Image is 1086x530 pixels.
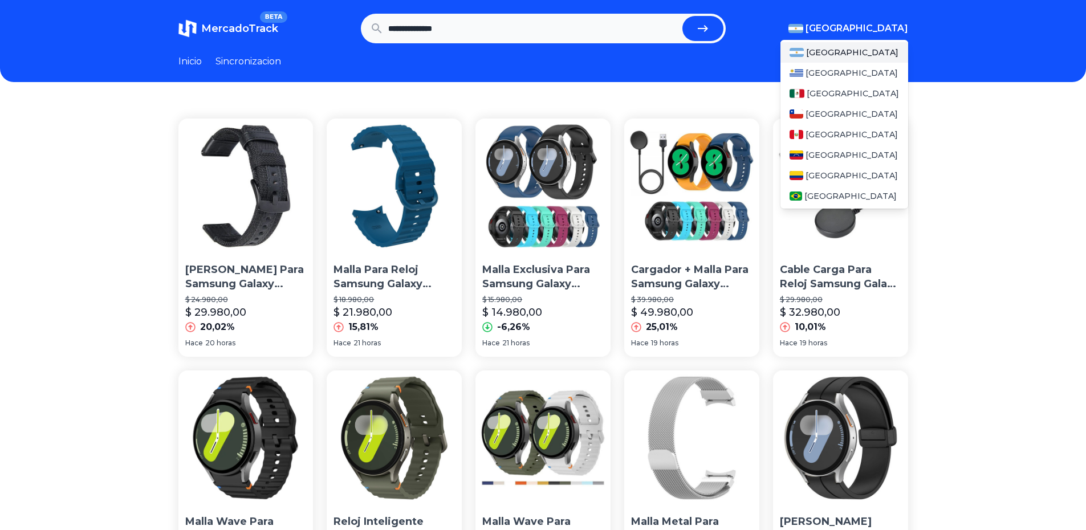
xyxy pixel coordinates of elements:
a: Cable Carga Para Reloj Samsung Galaxy Watch 7 40mm 44mmCable Carga Para Reloj Samsung Galaxy Watc... [773,119,908,357]
p: [PERSON_NAME] Para Samsung Galaxy Watch 7 40mm 44mm Tela [185,263,307,291]
a: Brasil[GEOGRAPHIC_DATA] [780,186,908,206]
p: $ 18.980,00 [333,295,455,304]
p: $ 49.980,00 [631,304,693,320]
a: Mexico[GEOGRAPHIC_DATA] [780,83,908,104]
a: Colombia[GEOGRAPHIC_DATA] [780,165,908,186]
a: Sincronizacion [215,55,281,68]
img: Chile [790,109,803,119]
span: [GEOGRAPHIC_DATA] [806,129,898,140]
img: Cable Carga Para Reloj Samsung Galaxy Watch 7 40mm 44mm [773,119,908,254]
span: [GEOGRAPHIC_DATA] [806,22,908,35]
p: -6,26% [497,320,530,334]
p: Malla Exclusiva Para Samsung Galaxy Watch 7 40mm 44mm [482,263,604,291]
p: $ 39.980,00 [631,295,753,304]
span: 19 horas [800,339,827,348]
img: Malla Exclusiva Para Samsung Galaxy Watch 7 40mm 44mm [475,119,611,254]
span: [GEOGRAPHIC_DATA] [807,88,899,99]
p: 25,01% [646,320,678,334]
span: 21 horas [353,339,381,348]
p: $ 24.980,00 [185,295,307,304]
img: Colombia [790,171,803,180]
a: Malla Exclusiva Para Samsung Galaxy Watch 7 40mm 44mmMalla Exclusiva Para Samsung Galaxy Watch 7 ... [475,119,611,357]
span: [GEOGRAPHIC_DATA] [806,149,898,161]
span: BETA [260,11,287,23]
p: 15,81% [348,320,379,334]
a: Argentina[GEOGRAPHIC_DATA] [780,42,908,63]
p: Cargador + Malla Para Samsung Galaxy Watch 6 7 40mm 44mm [631,263,753,291]
p: 20,02% [200,320,235,334]
span: MercadoTrack [201,22,278,35]
p: Malla Para Reloj Samsung Galaxy Watch 7 40mm 44mm Wave [333,263,455,291]
span: [GEOGRAPHIC_DATA] [806,67,898,79]
img: Argentina [788,24,803,33]
a: MercadoTrackBETA [178,19,278,38]
p: $ 29.980,00 [780,295,901,304]
img: Reloj Inteligente Samsung Galaxy Watch 7 44 Mm Bluetooth Ver [327,370,462,505]
img: Brasil [790,191,803,201]
p: $ 21.980,00 [333,304,392,320]
span: Hace [780,339,798,348]
span: [GEOGRAPHIC_DATA] [806,170,898,181]
span: [GEOGRAPHIC_DATA] [806,108,898,120]
img: Malla Metal Para Samsung Galaxy Watch 6 Watch 7 Loc Palermo [624,370,759,505]
a: Chile[GEOGRAPHIC_DATA] [780,104,908,124]
img: Malla Correa Imantada Para Samsung Galaxy Watch 7 40mm 44mm [773,370,908,505]
img: MercadoTrack [178,19,197,38]
span: Hace [333,339,351,348]
a: Peru[GEOGRAPHIC_DATA] [780,124,908,145]
a: Cargador + Malla Para Samsung Galaxy Watch 6 7 40mm 44mmCargador + Malla Para Samsung Galaxy Watc... [624,119,759,357]
img: Uruguay [790,68,803,78]
p: $ 29.980,00 [185,304,246,320]
img: Malla Wave Para Samsung Galaxy Watch 4 5 6 7 40-44mm 5 Pro [475,370,611,505]
span: Hace [631,339,649,348]
a: Malla Correa Para Samsung Galaxy Watch 7 40mm 44mm Tela[PERSON_NAME] Para Samsung Galaxy Watch 7 ... [178,119,314,357]
span: [GEOGRAPHIC_DATA] [806,47,898,58]
span: 19 horas [651,339,678,348]
button: [GEOGRAPHIC_DATA] [788,22,908,35]
span: [GEOGRAPHIC_DATA] [804,190,897,202]
img: Malla Para Reloj Samsung Galaxy Watch 7 40mm 44mm Wave [327,119,462,254]
a: Venezuela[GEOGRAPHIC_DATA] [780,145,908,165]
p: Cable Carga Para Reloj Samsung Galaxy Watch 7 40mm 44mm [780,263,901,291]
p: $ 14.980,00 [482,304,542,320]
img: Argentina [790,48,804,57]
a: Inicio [178,55,202,68]
span: Hace [185,339,203,348]
img: Malla Wave Para Samsung Galaxy Watch 4 5 6 7 40-44mm 5 Pro [178,370,314,505]
span: 21 horas [502,339,530,348]
img: Peru [790,130,803,139]
img: Mexico [790,89,804,98]
img: Cargador + Malla Para Samsung Galaxy Watch 6 7 40mm 44mm [624,119,759,254]
a: Uruguay[GEOGRAPHIC_DATA] [780,63,908,83]
p: 10,01% [795,320,826,334]
img: Malla Correa Para Samsung Galaxy Watch 7 40mm 44mm Tela [178,119,314,254]
span: 20 horas [205,339,235,348]
p: $ 15.980,00 [482,295,604,304]
p: $ 32.980,00 [780,304,840,320]
a: Malla Para Reloj Samsung Galaxy Watch 7 40mm 44mm WaveMalla Para Reloj Samsung Galaxy Watch 7 40m... [327,119,462,357]
img: Venezuela [790,150,803,160]
span: Hace [482,339,500,348]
